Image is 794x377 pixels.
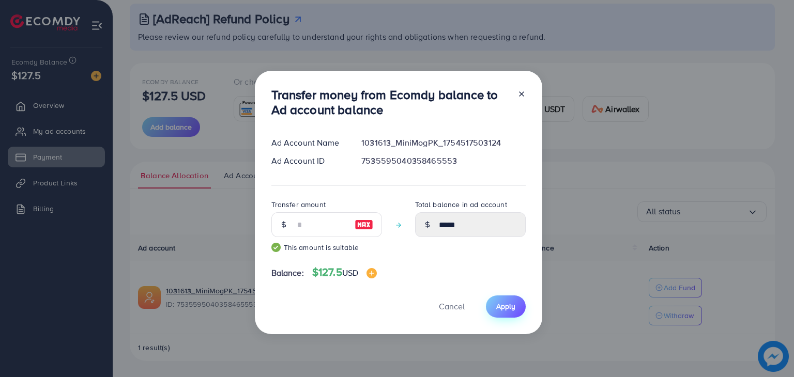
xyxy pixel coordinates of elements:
[342,267,358,278] span: USD
[353,155,533,167] div: 7535595040358465553
[353,137,533,149] div: 1031613_MiniMogPK_1754517503124
[439,301,465,312] span: Cancel
[271,267,304,279] span: Balance:
[271,87,509,117] h3: Transfer money from Ecomdy balance to Ad account balance
[271,242,382,253] small: This amount is suitable
[355,218,373,231] img: image
[367,268,377,278] img: image
[496,301,515,311] span: Apply
[415,199,507,210] label: Total balance in ad account
[312,266,377,279] h4: $127.5
[263,155,354,167] div: Ad Account ID
[263,137,354,149] div: Ad Account Name
[426,295,478,318] button: Cancel
[486,295,526,318] button: Apply
[271,199,326,210] label: Transfer amount
[271,243,281,252] img: guide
